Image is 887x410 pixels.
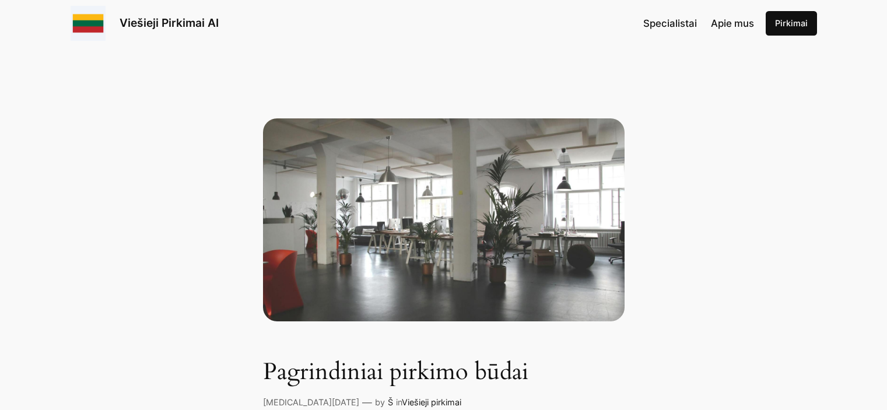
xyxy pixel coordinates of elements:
[263,118,625,321] : green leafed plants
[643,17,697,29] span: Specialistai
[362,395,372,410] p: —
[396,397,402,407] span: in
[71,6,106,41] img: Viešieji pirkimai logo
[263,359,625,386] h1: Pagrindiniai pirkimo būdai
[643,16,754,31] nav: Navigation
[711,17,754,29] span: Apie mus
[263,397,359,407] a: [MEDICAL_DATA][DATE]
[402,397,461,407] a: Viešieji pirkimai
[120,16,219,30] a: Viešieji Pirkimai AI
[388,397,393,407] a: Š
[766,11,817,36] a: Pirkimai
[643,16,697,31] a: Specialistai
[711,16,754,31] a: Apie mus
[375,396,385,409] p: by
